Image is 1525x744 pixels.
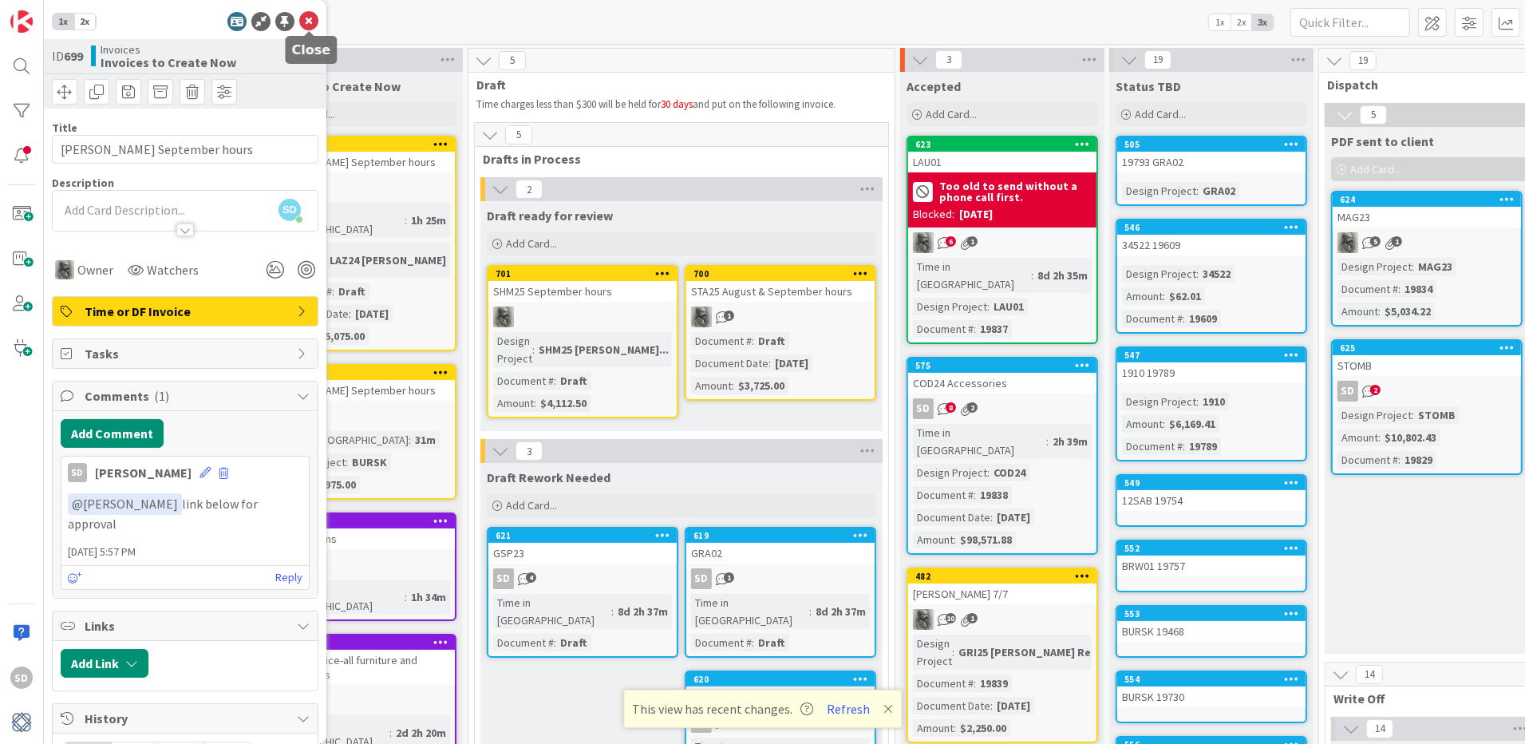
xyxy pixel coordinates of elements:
span: : [611,603,614,620]
div: Document # [493,372,554,390]
span: : [554,372,556,390]
span: 1x [53,14,74,30]
span: 1 [967,236,978,247]
button: Refresh [821,698,875,719]
div: Document # [913,486,974,504]
span: : [1183,437,1185,455]
span: : [1163,287,1165,305]
div: 698[PERSON_NAME] September hours [267,366,455,401]
span: : [332,283,334,300]
div: 621 [488,528,677,543]
img: PA [691,307,712,327]
div: BURSK [348,453,391,471]
div: GSP23 [488,543,677,564]
span: : [1412,406,1414,424]
div: 2h 39m [1049,433,1092,450]
span: Tasks [85,344,289,363]
span: Time or DF Invoice [85,302,289,321]
span: 6 [946,236,956,247]
div: Blocked: [913,206,954,223]
div: 699[PERSON_NAME] September hours [267,137,455,172]
div: Document # [1337,451,1398,469]
span: Draft Rework Needed [487,469,610,485]
div: SD [908,398,1096,419]
div: 482[PERSON_NAME] 7/7 [908,569,1096,604]
div: $5,034.22 [1381,303,1435,320]
div: 625 [1340,342,1521,354]
span: Description [52,176,114,190]
input: type card name here... [52,135,318,164]
div: STOMB [1414,406,1460,424]
div: 19793 GRA02 [1117,152,1306,172]
b: Too old to send without a phone call first. [939,180,1092,203]
span: : [532,341,535,358]
div: Design Project [1122,393,1196,410]
div: PA [908,232,1096,253]
span: : [768,354,771,372]
div: Design Project [913,464,987,481]
div: Amount [1337,303,1378,320]
span: Owner [77,260,113,279]
div: LAZ24 [PERSON_NAME] [326,251,450,269]
span: 1 [967,613,978,623]
span: : [1196,265,1199,283]
div: 625STOMB [1333,341,1521,376]
span: 2 [516,180,543,199]
div: Amount [913,531,954,548]
div: 700STA25 August & September hours [686,267,875,302]
span: 1 [724,572,734,583]
div: 553 [1117,607,1306,621]
span: [DATE] 5:57 PM [61,544,309,560]
div: Design Project [1122,182,1196,200]
div: 553BURSK 19468 [1117,607,1306,642]
span: : [809,603,812,620]
div: [DATE] [771,354,812,372]
div: BURSK 19730 [1117,687,1306,707]
div: 31m [411,431,440,449]
b: Invoices to Create Now [101,56,236,69]
span: : [405,212,407,229]
div: PA [267,554,455,575]
label: Title [52,121,77,135]
span: : [1398,280,1401,298]
div: 619 [693,530,875,541]
div: 547 [1124,350,1306,361]
span: 4 [526,572,536,583]
div: MAG23 [1414,258,1456,275]
span: Invoices to Create Now [265,78,401,94]
div: GRA02 [1199,182,1239,200]
span: : [1163,415,1165,433]
span: SD [279,199,301,221]
div: SD [1337,381,1358,402]
span: : [349,305,351,323]
div: PA [686,307,875,327]
div: 554BURSK 19730 [1117,672,1306,707]
div: 482 [908,569,1096,584]
div: 554 [1124,674,1306,685]
div: [DATE] [351,305,393,323]
div: SHM25 September hours [488,281,677,302]
div: 696 [274,516,455,527]
span: : [974,675,976,692]
div: Design Project [1337,406,1412,424]
span: 19 [1144,50,1171,69]
span: : [974,486,976,504]
div: MAG23 [1333,207,1521,228]
span: 30 days [661,97,693,111]
div: Document # [493,634,554,651]
div: 699 [267,137,455,152]
span: 2 [967,402,978,413]
span: Add Card... [506,498,557,512]
span: : [554,634,556,651]
span: : [752,332,754,350]
div: PA [488,307,677,327]
div: $5,075.00 [314,327,369,345]
div: Document # [691,332,752,350]
div: 624 [1333,192,1521,207]
div: 671 [267,635,455,650]
div: 698 [274,367,455,378]
button: Add Comment [61,419,164,448]
div: 625 [1333,341,1521,355]
span: : [534,394,536,412]
span: 2 [1370,385,1381,395]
